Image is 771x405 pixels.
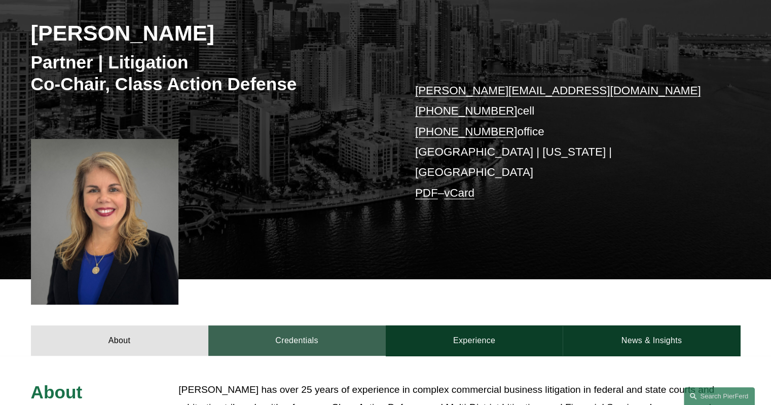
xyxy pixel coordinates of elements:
a: Experience [386,325,563,356]
a: vCard [444,187,474,199]
a: Search this site [684,387,755,405]
h2: [PERSON_NAME] [31,20,386,46]
a: About [31,325,208,356]
a: [PHONE_NUMBER] [415,125,518,138]
p: cell office [GEOGRAPHIC_DATA] | [US_STATE] | [GEOGRAPHIC_DATA] – [415,81,711,203]
a: [PHONE_NUMBER] [415,104,518,117]
a: PDF [415,187,438,199]
a: Credentials [208,325,386,356]
h3: Partner | Litigation Co-Chair, Class Action Defense [31,51,386,95]
span: About [31,382,83,402]
a: News & Insights [563,325,740,356]
a: [PERSON_NAME][EMAIL_ADDRESS][DOMAIN_NAME] [415,84,701,97]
